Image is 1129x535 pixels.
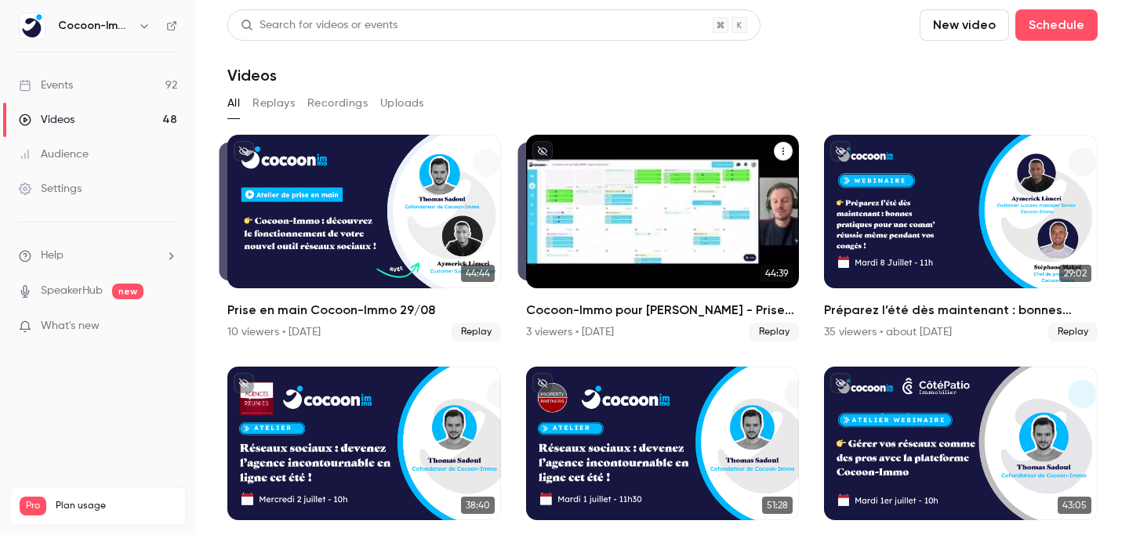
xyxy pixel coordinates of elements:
[830,141,851,161] button: unpublished
[227,135,501,342] a: 44:4444:44Prise en main Cocoon-Immo 29/0810 viewers • [DATE]Replay
[227,324,321,340] div: 10 viewers • [DATE]
[20,13,45,38] img: Cocoon-Immo
[19,78,73,93] div: Events
[824,324,952,340] div: 35 viewers • about [DATE]
[58,18,132,34] h6: Cocoon-Immo
[41,248,64,264] span: Help
[1048,323,1098,342] span: Replay
[526,324,614,340] div: 3 viewers • [DATE]
[761,265,793,282] span: 44:39
[750,323,799,342] span: Replay
[234,141,254,161] button: unpublished
[227,91,240,116] button: All
[526,301,800,320] h2: Cocoon-Immo pour [PERSON_NAME] - Prise en main
[227,301,501,320] h2: Prise en main Cocoon-Immo 29/08
[19,248,177,264] li: help-dropdown-opener
[227,9,1098,526] section: Videos
[920,9,1009,41] button: New video
[532,141,553,161] button: unpublished
[19,112,74,128] div: Videos
[241,17,398,34] div: Search for videos or events
[41,283,103,299] a: SpeakerHub
[1059,265,1091,282] span: 29:02
[1015,9,1098,41] button: Schedule
[452,323,501,342] span: Replay
[19,146,89,162] div: Audience
[532,373,553,393] button: unpublished
[20,497,46,515] span: Pro
[19,181,82,197] div: Settings
[112,284,143,299] span: new
[41,318,100,334] span: What's new
[526,135,800,342] li: Cocoon-Immo pour Guy Hoquet - Prise en main
[234,373,254,393] button: unpublished
[227,66,277,85] h1: Videos
[227,135,501,342] li: Prise en main Cocoon-Immo 29/08
[461,265,495,282] span: 44:44
[526,135,800,342] a: 44:3944:39Cocoon-Immo pour [PERSON_NAME] - Prise en main3 viewers • [DATE]Replay
[252,91,295,116] button: Replays
[824,135,1098,342] a: 29:02Préparez l’été dès maintenant : bonnes pratiques pour une comm’ réussie même pendant vos con...
[380,91,424,116] button: Uploads
[56,500,176,512] span: Plan usage
[461,497,495,514] span: 38:40
[762,497,793,514] span: 51:28
[1058,497,1091,514] span: 43:05
[830,373,851,393] button: unpublished
[307,91,368,116] button: Recordings
[824,135,1098,342] li: Préparez l’été dès maintenant : bonnes pratiques pour une comm’ réussie même pendant vos congés
[824,301,1098,320] h2: Préparez l’été dès maintenant : bonnes pratiques pour une comm’ réussie même pendant vos congés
